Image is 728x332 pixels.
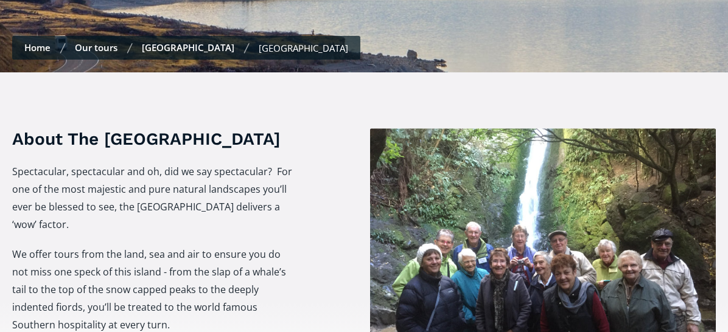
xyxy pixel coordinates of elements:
[142,41,234,54] a: [GEOGRAPHIC_DATA]
[259,42,348,54] div: [GEOGRAPHIC_DATA]
[12,127,298,151] h3: About The [GEOGRAPHIC_DATA]
[75,41,117,54] a: Our tours
[12,163,298,233] p: Spectacular, spectacular and oh, did we say spectacular? For one of the most majestic and pure na...
[24,41,51,54] a: Home
[12,36,360,60] nav: breadcrumbs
